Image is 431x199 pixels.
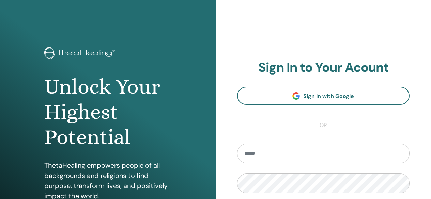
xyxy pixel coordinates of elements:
[44,74,171,150] h1: Unlock Your Highest Potential
[237,60,410,76] h2: Sign In to Your Acount
[316,121,330,129] span: or
[237,87,410,105] a: Sign In with Google
[303,93,354,100] span: Sign In with Google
